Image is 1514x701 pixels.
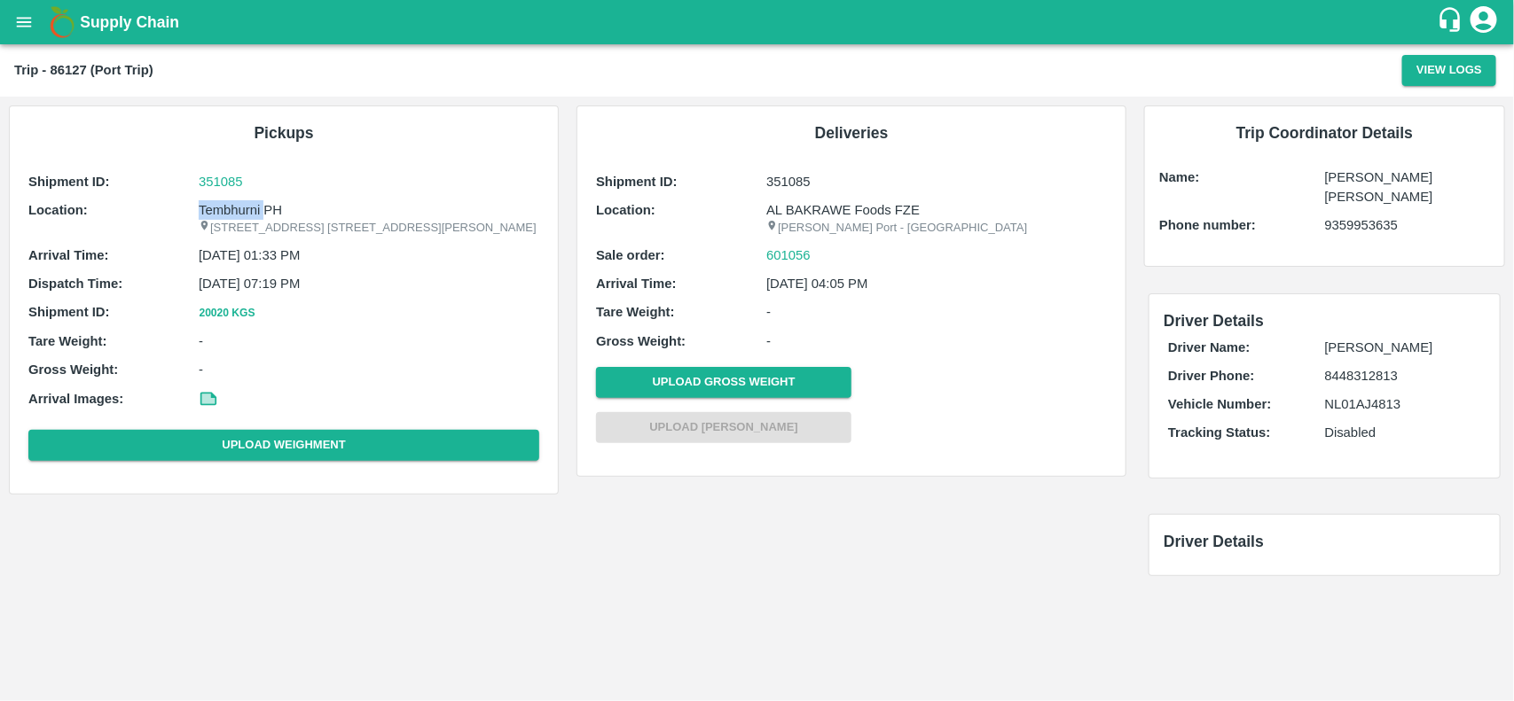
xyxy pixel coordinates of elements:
[14,63,153,77] b: Trip - 86127 (Port Trip)
[1437,6,1468,38] div: customer-support
[80,10,1437,35] a: Supply Chain
[1325,366,1481,386] p: 8448312813
[766,245,811,265] a: 601056
[80,13,179,31] b: Supply Chain
[596,367,851,398] button: Upload Gross Weight
[596,248,665,262] b: Sale order:
[1168,425,1270,440] b: Tracking Status:
[1159,170,1199,184] b: Name:
[596,203,655,217] b: Location:
[1468,4,1500,41] div: account of current user
[28,248,108,262] b: Arrival Time:
[1325,423,1481,442] p: Disabled
[1159,218,1256,232] b: Phone number:
[1325,215,1490,235] p: 9359953635
[44,4,80,40] img: logo
[766,200,1107,220] p: AL BAKRAWE Foods FZE
[1164,312,1264,330] span: Driver Details
[199,245,539,265] p: [DATE] 01:33 PM
[199,172,539,191] a: 351085
[199,304,255,323] button: 20020 Kgs
[766,302,1107,322] p: -
[199,360,539,379] p: -
[199,274,539,293] p: [DATE] 07:19 PM
[766,331,1107,351] p: -
[1168,397,1271,411] b: Vehicle Number:
[596,277,676,291] b: Arrival Time:
[1325,338,1481,357] p: [PERSON_NAME]
[199,331,539,351] p: -
[4,2,44,43] button: open drawer
[766,274,1107,293] p: [DATE] 04:05 PM
[28,277,122,291] b: Dispatch Time:
[1168,369,1254,383] b: Driver Phone:
[28,362,118,377] b: Gross Weight:
[1402,55,1496,86] button: View Logs
[592,121,1111,145] h6: Deliveries
[1325,167,1490,207] p: [PERSON_NAME] [PERSON_NAME]
[1159,121,1490,145] h6: Trip Coordinator Details
[766,220,1107,237] p: [PERSON_NAME] Port - [GEOGRAPHIC_DATA]
[1168,340,1250,354] b: Driver Name:
[28,203,88,217] b: Location:
[199,200,539,220] p: Tembhurni PH
[28,175,110,189] b: Shipment ID:
[28,430,539,461] button: Upload Weighment
[1164,533,1264,550] span: Driver Details
[766,172,1107,191] p: 351085
[28,305,110,319] b: Shipment ID:
[1325,394,1481,414] p: NL01AJ4813
[199,220,539,237] p: [STREET_ADDRESS] [STREET_ADDRESS][PERSON_NAME]
[596,334,686,348] b: Gross Weight:
[596,305,675,319] b: Tare Weight:
[28,392,123,406] b: Arrival Images:
[24,121,544,145] h6: Pickups
[596,175,678,189] b: Shipment ID:
[28,334,107,348] b: Tare Weight:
